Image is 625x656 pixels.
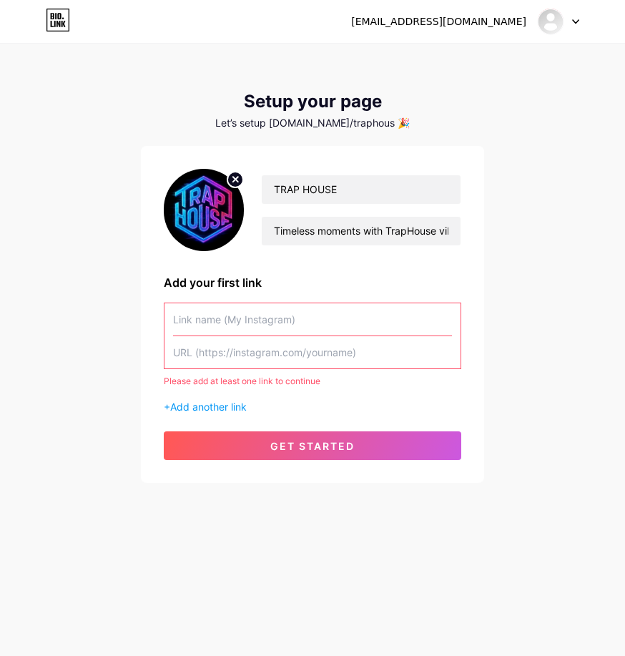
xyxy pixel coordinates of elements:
[351,14,526,29] div: [EMAIL_ADDRESS][DOMAIN_NAME]
[164,375,461,388] div: Please add at least one link to continue
[537,8,564,35] img: trap house
[173,303,452,336] input: Link name (My Instagram)
[164,431,461,460] button: get started
[270,440,355,452] span: get started
[262,217,461,245] input: bio
[262,175,461,204] input: Your name
[170,401,247,413] span: Add another link
[141,92,484,112] div: Setup your page
[141,117,484,129] div: Let’s setup [DOMAIN_NAME]/traphous 🎉
[164,169,244,251] img: profile pic
[164,399,461,414] div: +
[173,336,452,368] input: URL (https://instagram.com/yourname)
[164,274,461,291] div: Add your first link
